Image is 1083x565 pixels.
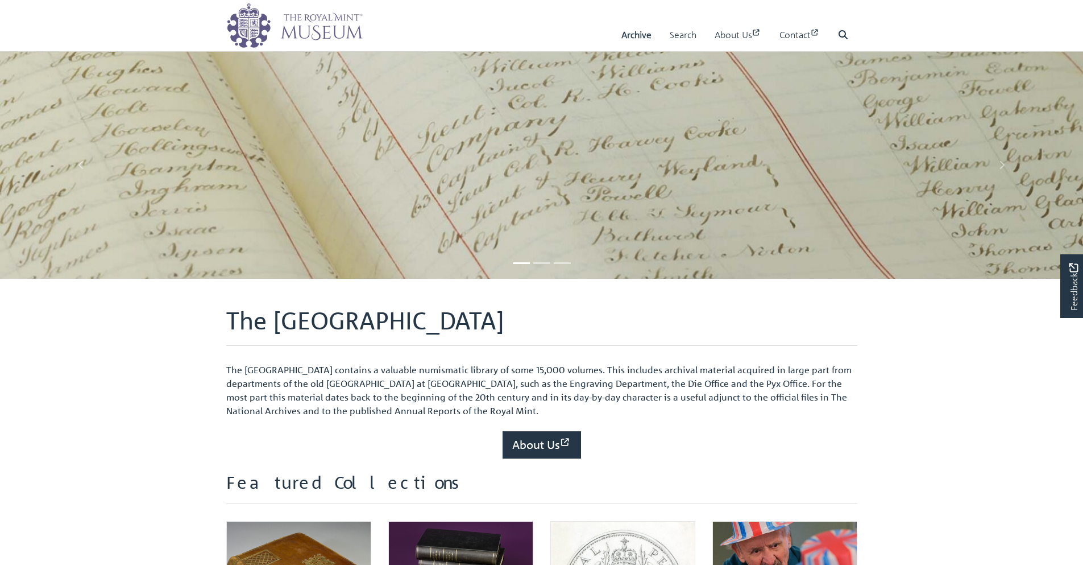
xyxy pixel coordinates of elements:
[226,306,857,346] h1: The [GEOGRAPHIC_DATA]
[1067,263,1080,310] span: Feedback
[715,19,761,51] a: About Us
[226,363,857,418] p: The [GEOGRAPHIC_DATA] contains a valuable numismatic library of some 15,000 volumes. This include...
[226,3,363,48] img: logo_wide.png
[503,431,581,459] a: About Us
[1060,254,1083,318] a: Would you like to provide feedback?
[621,19,652,51] a: Archive
[226,472,857,504] h2: Featured Collections
[670,19,696,51] a: Search
[779,19,820,51] a: Contact
[920,51,1083,279] a: Move to next slideshow image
